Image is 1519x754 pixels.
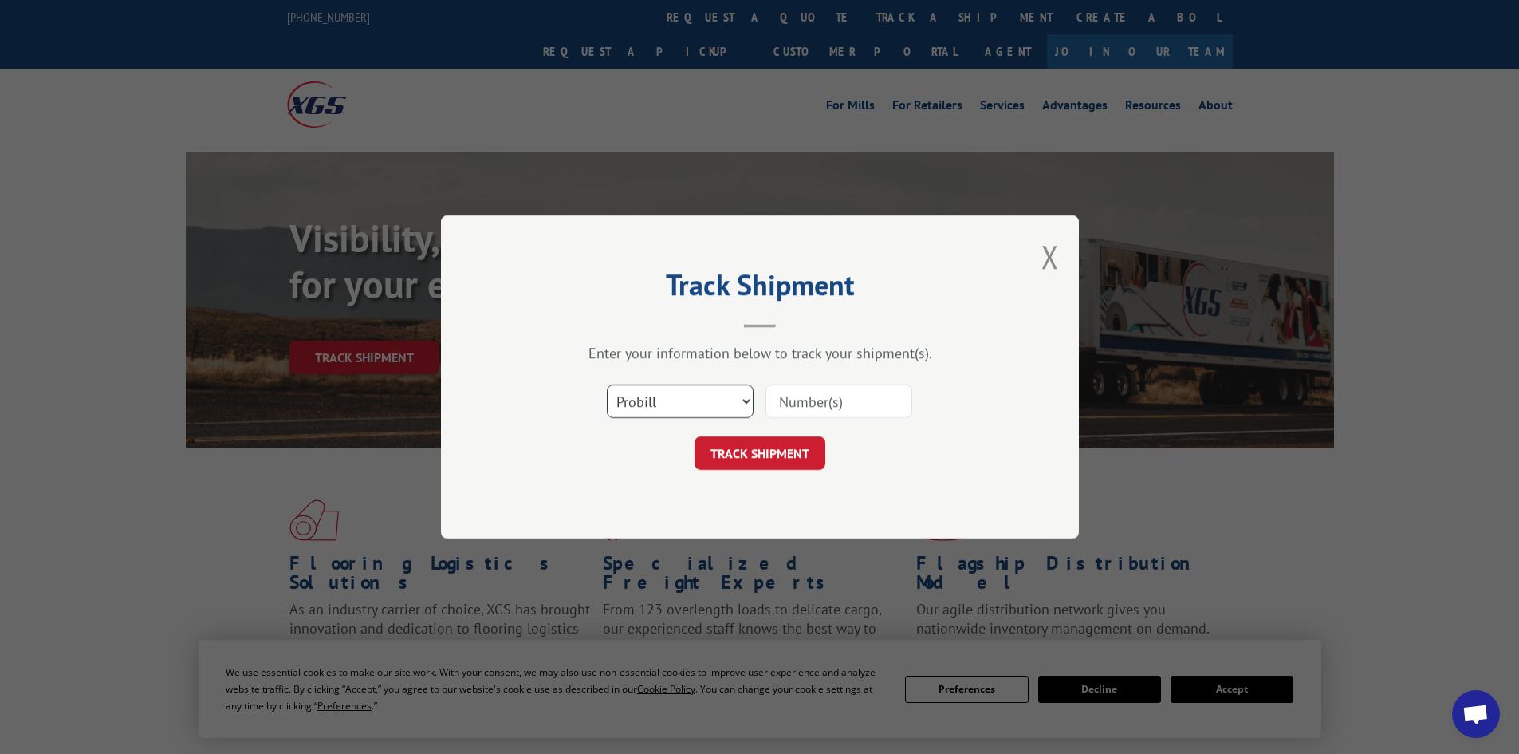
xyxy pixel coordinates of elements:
button: Close modal [1041,235,1059,278]
h2: Track Shipment [521,274,999,304]
div: Enter your information below to track your shipment(s). [521,344,999,362]
button: TRACK SHIPMENT [695,436,825,470]
a: Open chat [1452,690,1500,738]
input: Number(s) [765,385,912,418]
